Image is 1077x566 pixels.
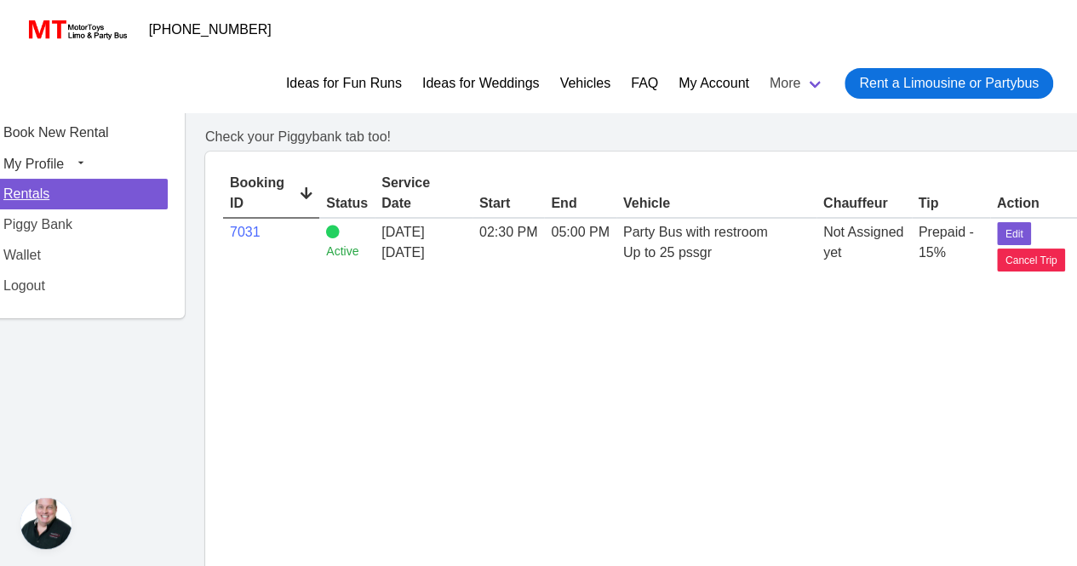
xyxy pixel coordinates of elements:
span: [DATE] [381,225,424,239]
span: 02:30 PM [479,225,537,239]
span: Up to 25 pssgr [623,245,712,260]
a: Vehicles [559,73,610,94]
span: Edit [1005,226,1023,242]
span: Party Bus with restroom [623,225,768,239]
a: Edit [997,225,1032,239]
div: Vehicle [623,193,810,214]
a: Rent a Limousine or Partybus [845,68,1053,99]
img: MotorToys Logo [24,18,129,42]
div: Tip [919,193,983,214]
a: Open chat [20,498,72,549]
span: Rent a Limousine or Partybus [859,73,1039,94]
span: Cancel Trip [1005,253,1057,268]
a: Ideas for Fun Runs [286,73,402,94]
button: Edit [997,222,1032,245]
div: Booking ID [230,173,312,214]
a: Ideas for Weddings [422,73,540,94]
div: Service Date [381,173,466,214]
button: Cancel Trip [997,249,1066,272]
a: FAQ [631,73,658,94]
div: Chauffeur [823,193,905,214]
a: 7031 [230,225,261,239]
span: Not Assigned yet [823,225,903,260]
small: Active [326,243,368,260]
div: End [551,193,609,214]
a: My Account [679,73,749,94]
span: [DATE] [381,243,466,263]
div: Start [479,193,537,214]
div: Status [326,193,368,214]
span: 05:00 PM [551,225,609,239]
span: My Profile [3,156,64,170]
a: [PHONE_NUMBER] [139,13,282,47]
a: More [759,61,834,106]
span: Prepaid - 15% [919,225,974,260]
